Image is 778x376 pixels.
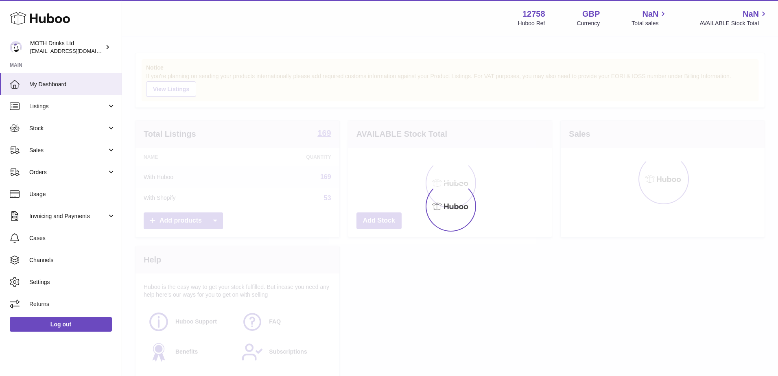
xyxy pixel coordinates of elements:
div: Huboo Ref [518,20,545,27]
span: Listings [29,103,107,110]
span: Orders [29,168,107,176]
div: Currency [577,20,600,27]
span: Returns [29,300,116,308]
span: Settings [29,278,116,286]
span: [EMAIL_ADDRESS][DOMAIN_NAME] [30,48,120,54]
span: NaN [642,9,658,20]
div: MOTH Drinks Ltd [30,39,103,55]
span: My Dashboard [29,81,116,88]
span: Usage [29,190,116,198]
span: AVAILABLE Stock Total [699,20,768,27]
span: NaN [743,9,759,20]
span: Sales [29,146,107,154]
span: Total sales [632,20,668,27]
strong: GBP [582,9,600,20]
span: Cases [29,234,116,242]
a: NaN Total sales [632,9,668,27]
img: internalAdmin-12758@internal.huboo.com [10,41,22,53]
a: Log out [10,317,112,332]
strong: 12758 [522,9,545,20]
span: Channels [29,256,116,264]
span: Invoicing and Payments [29,212,107,220]
span: Stock [29,125,107,132]
a: NaN AVAILABLE Stock Total [699,9,768,27]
